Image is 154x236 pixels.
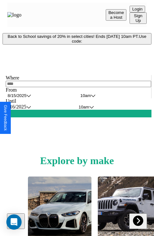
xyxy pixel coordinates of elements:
div: 8 / 15 / 2025 [8,93,26,98]
button: Login [130,6,145,12]
button: 10am [78,93,151,98]
h1: Wherever you go we go [3,117,151,129]
div: 10am [80,93,91,98]
div: 8 / 16 / 2025 [6,104,26,110]
h1: Explore by make [40,155,114,167]
button: 10am [77,104,152,110]
button: 8/15/2025 [6,93,78,98]
label: From [6,87,151,93]
b: BACK2SCHOOL20 [3,50,47,55]
img: logo [7,12,21,18]
div: Give Feedback [3,105,8,131]
div: Open Intercom Messenger [6,214,22,230]
label: Until [6,98,151,104]
label: Where [6,75,151,81]
button: Back to School savings of 20% in select cities! Ends [DATE] 10am PT.Use code: [3,33,151,45]
h3: Begin your journey with CarGo [3,135,151,142]
div: 10am [79,105,89,109]
button: Sign Up [130,12,147,24]
button: Become a Host [106,9,126,21]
